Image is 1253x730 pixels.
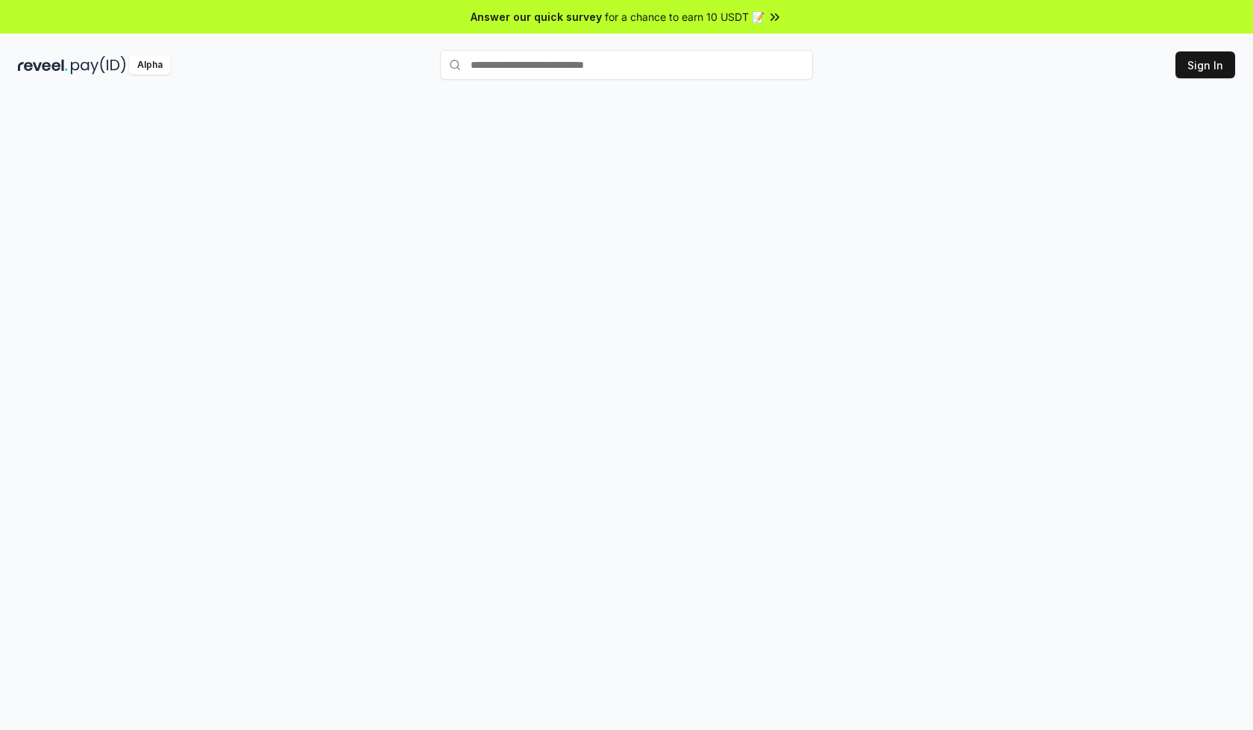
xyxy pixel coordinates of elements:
[605,9,764,25] span: for a chance to earn 10 USDT 📝
[471,9,602,25] span: Answer our quick survey
[1175,51,1235,78] button: Sign In
[18,56,68,75] img: reveel_dark
[129,56,171,75] div: Alpha
[71,56,126,75] img: pay_id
